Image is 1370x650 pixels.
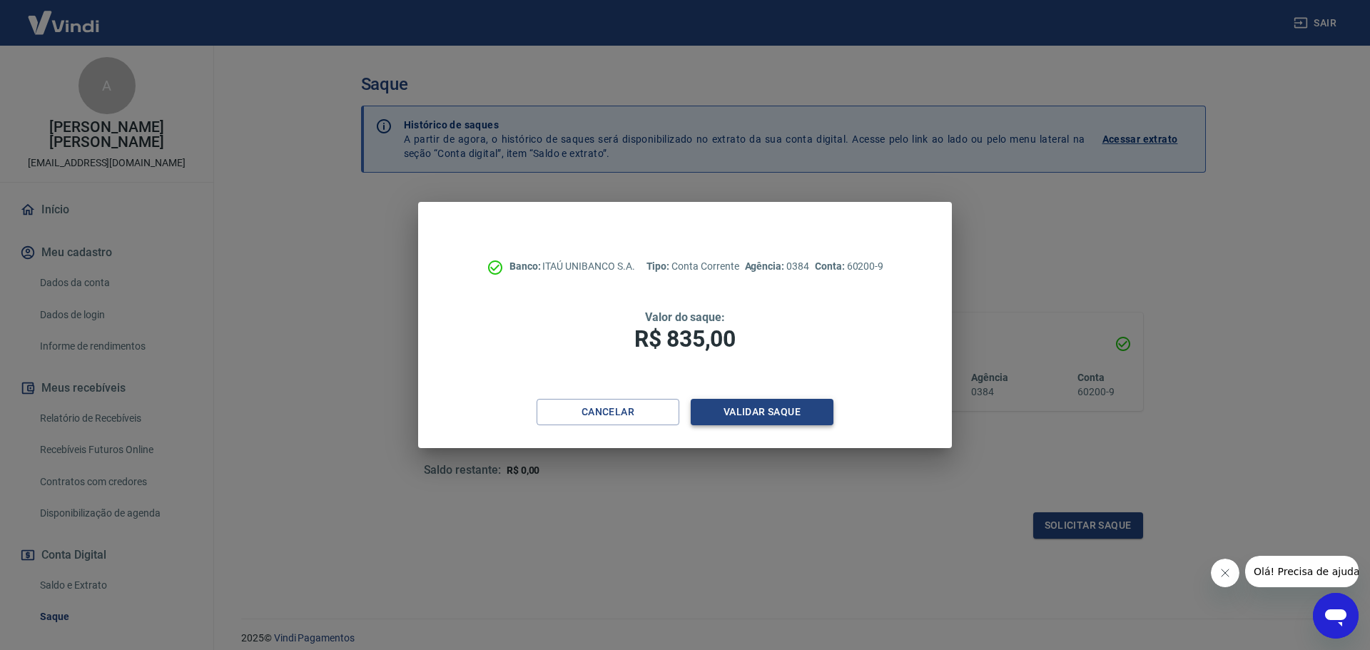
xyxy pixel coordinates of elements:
iframe: Fechar mensagem [1211,559,1239,587]
span: Olá! Precisa de ajuda? [9,10,120,21]
span: Banco: [509,260,543,272]
button: Validar saque [691,399,833,425]
p: 60200-9 [815,259,883,274]
p: 0384 [745,259,809,274]
span: Conta: [815,260,847,272]
p: Conta Corrente [646,259,739,274]
span: Tipo: [646,260,672,272]
iframe: Mensagem da empresa [1245,556,1359,587]
button: Cancelar [537,399,679,425]
span: Agência: [745,260,787,272]
iframe: Botão para abrir a janela de mensagens [1313,593,1359,639]
span: Valor do saque: [645,310,725,324]
span: R$ 835,00 [634,325,736,352]
p: ITAÚ UNIBANCO S.A. [509,259,635,274]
